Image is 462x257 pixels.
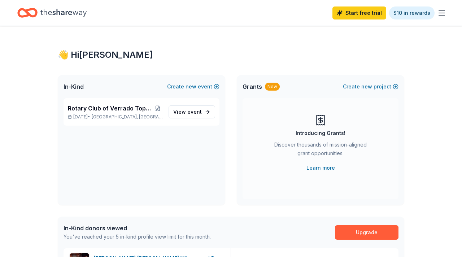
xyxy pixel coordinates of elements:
a: $10 in rewards [389,6,435,19]
div: Introducing Grants! [296,129,345,138]
button: Createnewproject [343,82,398,91]
span: Grants [243,82,262,91]
span: [GEOGRAPHIC_DATA], [GEOGRAPHIC_DATA] [92,114,163,120]
button: Createnewevent [167,82,219,91]
div: New [265,83,280,91]
span: View [173,108,202,116]
span: new [186,82,196,91]
span: In-Kind [64,82,84,91]
div: You've reached your 5 in-kind profile view limit for this month. [64,232,211,241]
span: new [361,82,372,91]
div: 👋 Hi [PERSON_NAME] [58,49,404,61]
a: Upgrade [335,225,398,240]
a: View event [169,105,215,118]
p: [DATE] • [68,114,163,120]
a: Home [17,4,87,21]
div: Discover thousands of mission-aligned grant opportunities. [271,140,370,161]
a: Learn more [306,164,335,172]
span: event [187,109,202,115]
span: Rotary Club of Verrado TopGolf Fundraiser [68,104,153,113]
div: In-Kind donors viewed [64,224,211,232]
a: Start free trial [332,6,386,19]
